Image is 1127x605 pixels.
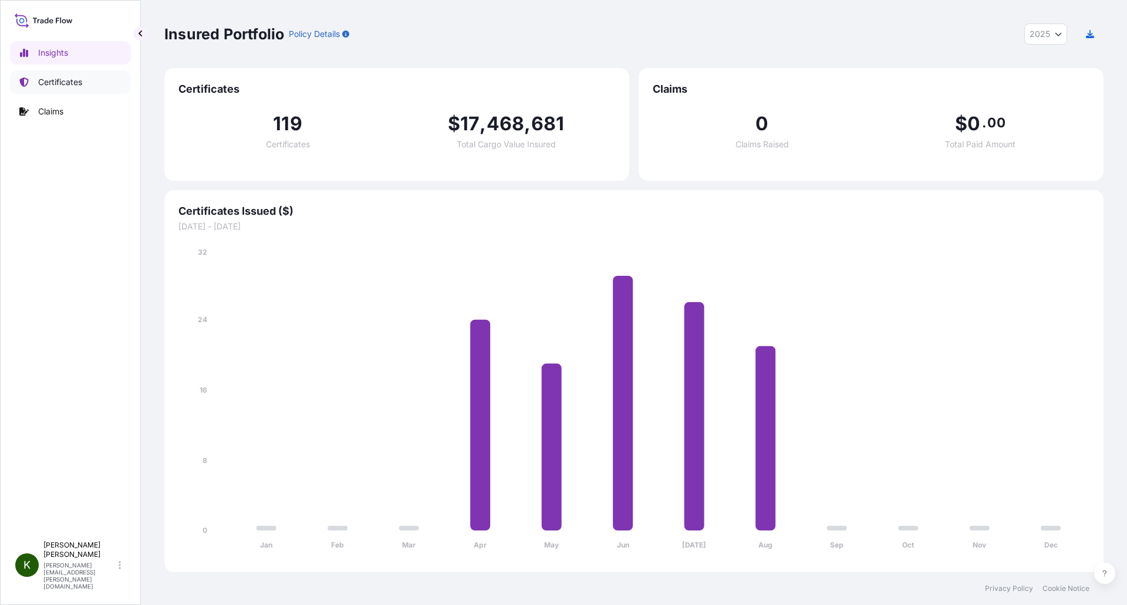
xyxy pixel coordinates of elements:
[10,41,131,65] a: Insights
[38,106,63,117] p: Claims
[331,540,344,549] tspan: Feb
[10,70,131,94] a: Certificates
[178,82,615,96] span: Certificates
[531,114,565,133] span: 681
[203,456,207,465] tspan: 8
[460,114,480,133] span: 17
[23,559,31,571] span: K
[273,114,302,133] span: 119
[955,114,967,133] span: $
[266,140,310,148] span: Certificates
[682,540,706,549] tspan: [DATE]
[448,114,460,133] span: $
[487,114,525,133] span: 468
[474,540,487,549] tspan: Apr
[43,540,116,559] p: [PERSON_NAME] [PERSON_NAME]
[1042,584,1089,593] a: Cookie Notice
[830,540,843,549] tspan: Sep
[480,114,486,133] span: ,
[10,100,131,123] a: Claims
[755,114,768,133] span: 0
[198,315,207,324] tspan: 24
[1044,540,1058,549] tspan: Dec
[178,221,1089,232] span: [DATE] - [DATE]
[987,118,1005,127] span: 00
[982,118,986,127] span: .
[1024,23,1067,45] button: Year Selector
[164,25,284,43] p: Insured Portfolio
[457,140,556,148] span: Total Cargo Value Insured
[178,204,1089,218] span: Certificates Issued ($)
[758,540,772,549] tspan: Aug
[260,540,272,549] tspan: Jan
[653,82,1089,96] span: Claims
[198,248,207,256] tspan: 32
[1030,28,1050,40] span: 2025
[43,562,116,590] p: [PERSON_NAME][EMAIL_ADDRESS][PERSON_NAME][DOMAIN_NAME]
[735,140,789,148] span: Claims Raised
[973,540,987,549] tspan: Nov
[38,47,68,59] p: Insights
[203,526,207,535] tspan: 0
[38,76,82,88] p: Certificates
[524,114,531,133] span: ,
[289,28,340,40] p: Policy Details
[200,386,207,394] tspan: 16
[617,540,629,549] tspan: Jun
[902,540,915,549] tspan: Oct
[402,540,416,549] tspan: Mar
[985,584,1033,593] a: Privacy Policy
[945,140,1015,148] span: Total Paid Amount
[544,540,559,549] tspan: May
[967,114,980,133] span: 0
